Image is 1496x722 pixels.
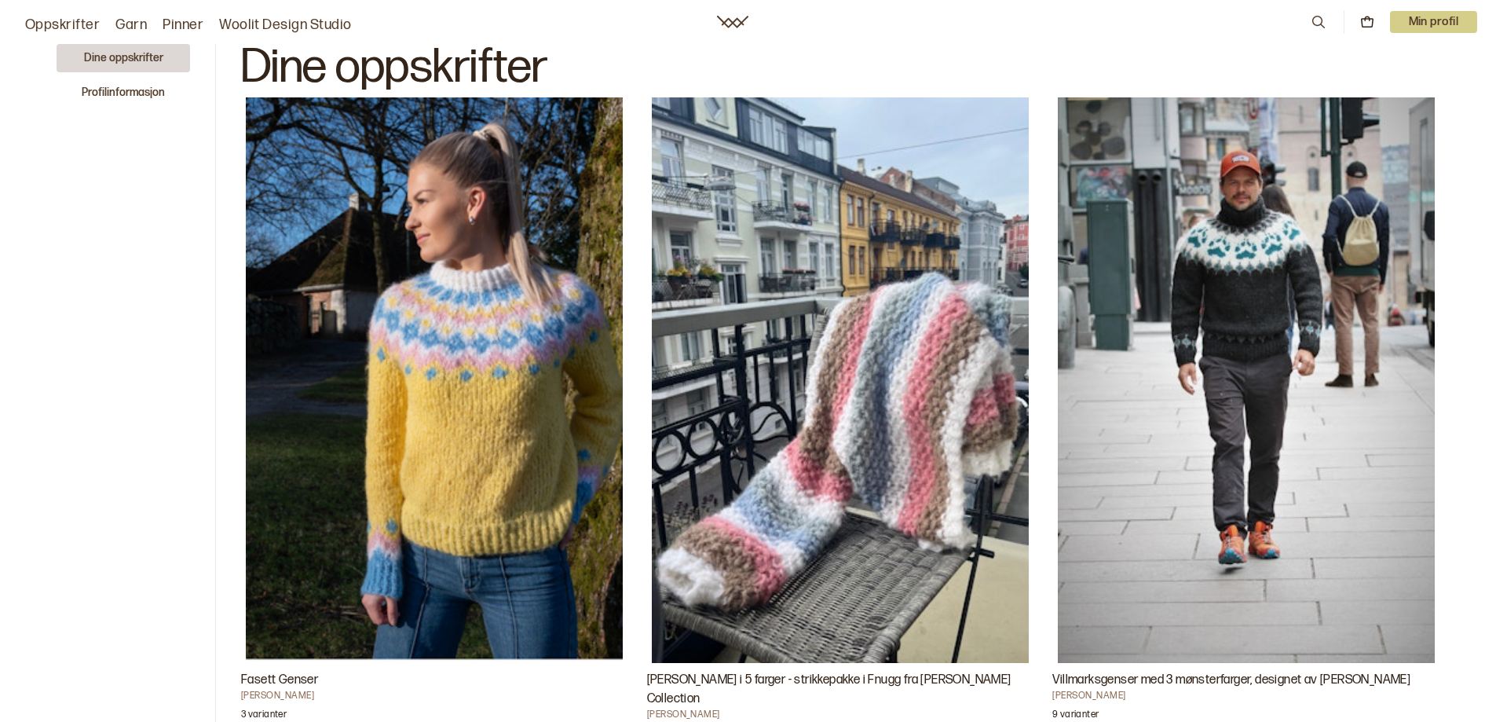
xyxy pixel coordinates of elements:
[1390,11,1478,33] p: Min profil
[163,14,203,36] a: Pinner
[57,44,190,72] button: Dine oppskrifter
[219,14,352,36] a: Woolit Design Studio
[115,14,147,36] a: Garn
[717,16,748,28] a: Woolit
[241,44,1439,91] h1: Dine oppskrifter
[241,671,628,690] h3: Fasett Genser
[1052,690,1439,702] h4: [PERSON_NAME]
[1058,97,1435,663] img: Linka NeumannVillmarksgenser med 3 mønsterfarger, designet av Linka Neumann
[647,709,1034,721] h4: [PERSON_NAME]
[57,79,190,107] button: Profilinformasjon
[241,690,628,702] h4: [PERSON_NAME]
[1390,11,1478,33] button: User dropdown
[652,97,1029,663] img: Camilla PihlAdrianne i 5 farger - strikkepakke i Fnugg fra Camilla Pihl Collection
[25,14,100,36] a: Oppskrifter
[246,97,623,663] img: Kari HaugenFasett Genser
[1052,671,1439,690] h3: Villmarksgenser med 3 mønsterfarger, designet av [PERSON_NAME]
[647,671,1034,709] h3: [PERSON_NAME] i 5 farger - strikkepakke i Fnugg fra [PERSON_NAME] Collection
